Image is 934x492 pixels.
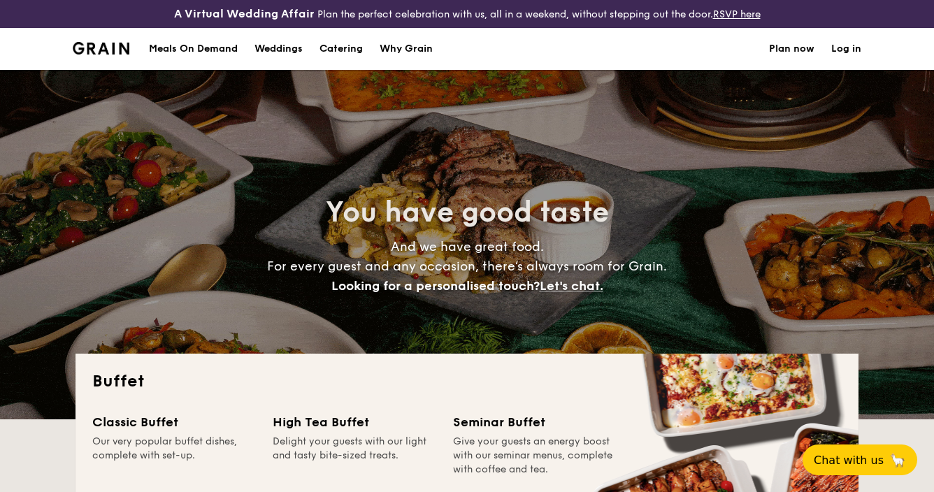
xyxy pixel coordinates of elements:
[769,28,814,70] a: Plan now
[73,42,129,55] img: Grain
[267,239,667,294] span: And we have great food. For every guest and any occasion, there’s always room for Grain.
[273,435,436,477] div: Delight your guests with our light and tasty bite-sized treats.
[141,28,246,70] a: Meals On Demand
[326,196,609,229] span: You have good taste
[246,28,311,70] a: Weddings
[273,412,436,432] div: High Tea Buffet
[831,28,861,70] a: Log in
[371,28,441,70] a: Why Grain
[713,8,761,20] a: RSVP here
[889,452,906,468] span: 🦙
[156,6,779,22] div: Plan the perfect celebration with us, all in a weekend, without stepping out the door.
[311,28,371,70] a: Catering
[149,28,238,70] div: Meals On Demand
[92,412,256,432] div: Classic Buffet
[92,435,256,477] div: Our very popular buffet dishes, complete with set-up.
[254,28,303,70] div: Weddings
[453,412,617,432] div: Seminar Buffet
[453,435,617,477] div: Give your guests an energy boost with our seminar menus, complete with coffee and tea.
[331,278,540,294] span: Looking for a personalised touch?
[73,42,129,55] a: Logotype
[319,28,363,70] h1: Catering
[803,444,917,475] button: Chat with us🦙
[814,454,884,467] span: Chat with us
[380,28,433,70] div: Why Grain
[92,370,842,393] h2: Buffet
[174,6,315,22] h4: A Virtual Wedding Affair
[540,278,603,294] span: Let's chat.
